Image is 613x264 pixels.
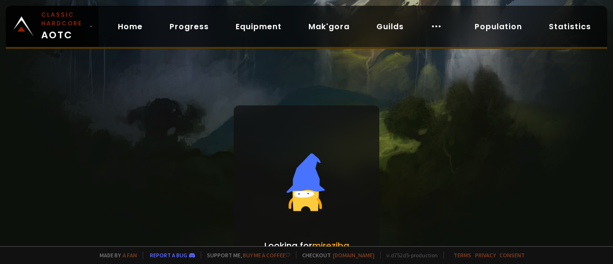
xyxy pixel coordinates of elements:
a: Population [467,17,530,36]
a: Privacy [475,252,496,259]
p: Looking for [264,239,349,252]
span: AOTC [41,11,85,42]
a: Equipment [228,17,289,36]
a: Buy me a coffee [243,252,290,259]
span: Checkout [296,252,375,259]
a: a fan [123,252,137,259]
a: Report a bug [150,252,187,259]
a: Classic HardcoreAOTC [6,6,99,47]
a: [DOMAIN_NAME] [333,252,375,259]
span: v. d752d5 - production [380,252,438,259]
a: Progress [162,17,216,36]
a: Guilds [369,17,411,36]
a: Home [110,17,150,36]
span: Made by [94,252,137,259]
span: Support me, [201,252,290,259]
small: Classic Hardcore [41,11,85,28]
a: Consent [499,252,525,259]
span: mireziba [312,240,349,252]
a: Mak'gora [301,17,357,36]
a: Terms [454,252,471,259]
a: Statistics [541,17,599,36]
